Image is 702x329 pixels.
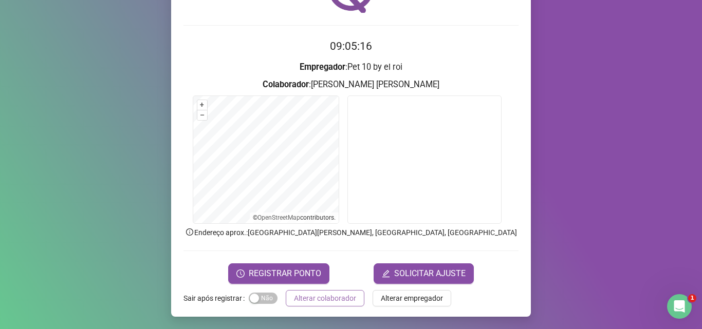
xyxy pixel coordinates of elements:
[185,227,194,237] span: info-circle
[183,227,519,238] p: Endereço aprox. : [GEOGRAPHIC_DATA][PERSON_NAME], [GEOGRAPHIC_DATA], [GEOGRAPHIC_DATA]
[228,263,329,284] button: REGISTRAR PONTO
[373,290,451,306] button: Alterar empregador
[197,100,207,110] button: +
[183,290,249,306] label: Sair após registrar
[667,294,692,319] iframe: Intercom live chat
[286,290,364,306] button: Alterar colaborador
[294,293,356,304] span: Alterar colaborador
[382,269,390,278] span: edit
[236,269,245,278] span: clock-circle
[263,80,309,89] strong: Colaborador
[257,214,300,221] a: OpenStreetMap
[374,263,474,284] button: editSOLICITAR AJUSTE
[253,214,336,221] li: © contributors.
[249,267,321,280] span: REGISTRAR PONTO
[197,110,207,120] button: –
[330,40,372,52] time: 09:05:16
[183,61,519,74] h3: : Pet 10 by el roi
[394,267,466,280] span: SOLICITAR AJUSTE
[688,294,696,302] span: 1
[381,293,443,304] span: Alterar empregador
[183,78,519,91] h3: : [PERSON_NAME] [PERSON_NAME]
[300,62,345,72] strong: Empregador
